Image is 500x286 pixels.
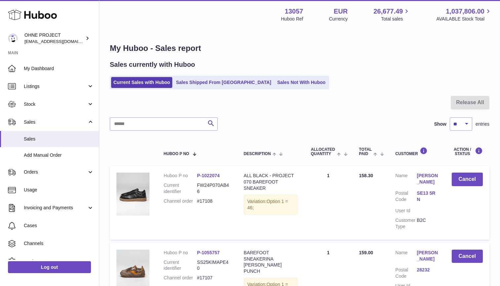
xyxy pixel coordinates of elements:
[197,275,230,281] dd: #17107
[373,7,403,16] span: 26,677.49
[116,173,149,216] img: ALL_BLACK_WEB.jpg
[197,182,230,195] dd: FW24P070AB46
[452,250,483,263] button: Cancel
[111,77,172,88] a: Current Sales with Huboo
[164,152,189,156] span: Huboo P no
[24,169,87,175] span: Orders
[434,121,446,127] label: Show
[329,16,348,22] div: Currency
[396,217,417,230] dt: Customer Type
[110,60,195,69] h2: Sales currently with Huboo
[417,267,438,273] a: 28232
[164,173,197,179] dt: Huboo P no
[396,208,417,214] dt: User Id
[396,173,417,187] dt: Name
[381,16,410,22] span: Total sales
[396,190,417,204] dt: Postal Code
[8,261,91,273] a: Log out
[24,136,94,142] span: Sales
[24,240,94,247] span: Channels
[452,173,483,186] button: Cancel
[24,101,87,107] span: Stock
[359,250,373,255] span: 159.00
[417,190,438,203] a: SE13 5RN
[244,152,271,156] span: Description
[359,173,373,178] span: 158.30
[110,43,489,54] h1: My Huboo - Sales report
[164,198,197,204] dt: Channel order
[24,39,97,44] span: [EMAIL_ADDRESS][DOMAIN_NAME]
[197,250,220,255] a: P-1055757
[24,83,87,90] span: Listings
[8,33,18,43] img: support@ohneproject.com
[24,65,94,72] span: My Dashboard
[24,187,94,193] span: Usage
[446,7,484,16] span: 1,037,806.00
[436,7,492,22] a: 1,037,806.00 AVAILABLE Stock Total
[24,205,87,211] span: Invoicing and Payments
[244,250,298,275] div: BAREFOOT SNEAKERINA [PERSON_NAME] PUNCH
[281,16,303,22] div: Huboo Ref
[244,195,298,215] div: Variation:
[164,182,197,195] dt: Current identifier
[396,267,417,279] dt: Postal Code
[396,147,438,156] div: Customer
[285,7,303,16] strong: 13057
[373,7,410,22] a: 26,677.49 Total sales
[417,250,438,262] a: [PERSON_NAME]
[247,199,288,210] span: Option 1 = 46;
[24,223,94,229] span: Cases
[304,166,353,239] td: 1
[24,258,94,265] span: Settings
[334,7,348,16] strong: EUR
[164,275,197,281] dt: Channel order
[24,152,94,158] span: Add Manual Order
[396,250,417,264] dt: Name
[197,259,230,272] dd: SS25KIMAPE40
[417,217,438,230] dd: B2C
[174,77,273,88] a: Sales Shipped From [GEOGRAPHIC_DATA]
[24,119,87,125] span: Sales
[24,32,84,45] div: OHNE PROJECT
[476,121,489,127] span: entries
[417,173,438,185] a: [PERSON_NAME]
[311,147,335,156] span: ALLOCATED Quantity
[244,173,298,191] div: ALL BLACK - PROJECT 070 BAREFOOT SNEAKER
[359,147,372,156] span: Total paid
[436,16,492,22] span: AVAILABLE Stock Total
[164,250,197,256] dt: Huboo P no
[197,198,230,204] dd: #17108
[164,259,197,272] dt: Current identifier
[197,173,220,178] a: P-1022074
[452,147,483,156] div: Action / Status
[275,77,328,88] a: Sales Not With Huboo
